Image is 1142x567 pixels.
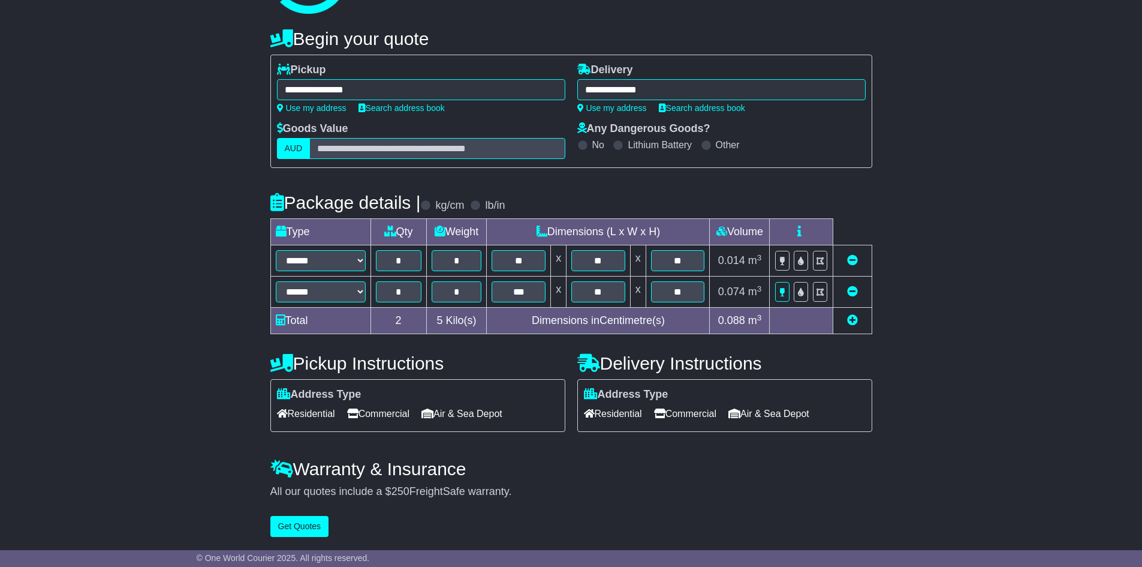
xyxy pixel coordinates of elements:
span: 0.088 [718,314,745,326]
td: x [551,277,567,308]
label: lb/in [485,199,505,212]
td: Volume [710,219,770,245]
h4: Warranty & Insurance [270,459,872,479]
a: Remove this item [847,254,858,266]
td: x [630,245,646,277]
td: Dimensions in Centimetre(s) [487,308,710,334]
div: All our quotes include a $ FreightSafe warranty. [270,485,872,499]
span: 5 [436,314,442,326]
label: kg/cm [435,199,464,212]
a: Remove this item [847,286,858,298]
sup: 3 [757,253,762,262]
a: Use my address [277,103,346,113]
sup: 3 [757,313,762,322]
label: AUD [277,138,311,159]
label: Any Dangerous Goods? [577,122,710,136]
a: Search address book [659,103,745,113]
span: Commercial [347,404,409,423]
label: Pickup [277,64,326,77]
td: Dimensions (L x W x H) [487,219,710,245]
h4: Package details | [270,193,421,212]
h4: Begin your quote [270,29,872,49]
span: Commercial [654,404,716,423]
button: Get Quotes [270,516,329,537]
span: m [748,314,762,326]
label: Other [716,139,740,151]
label: No [592,139,604,151]
a: Add new item [847,314,858,326]
span: 250 [391,485,409,497]
td: Weight [426,219,487,245]
a: Use my address [577,103,647,113]
span: m [748,254,762,266]
td: Type [270,219,370,245]
label: Goods Value [277,122,348,136]
span: Residential [277,404,335,423]
h4: Delivery Instructions [577,353,872,373]
span: © One World Courier 2025. All rights reserved. [197,553,370,563]
td: x [630,277,646,308]
span: 0.014 [718,254,745,266]
td: Total [270,308,370,334]
sup: 3 [757,284,762,293]
label: Address Type [277,388,361,401]
span: 0.074 [718,286,745,298]
td: Kilo(s) [426,308,487,334]
td: x [551,245,567,277]
span: Residential [584,404,642,423]
label: Address Type [584,388,668,401]
td: 2 [370,308,426,334]
td: Qty [370,219,426,245]
span: Air & Sea Depot [421,404,502,423]
span: Air & Sea Depot [728,404,809,423]
label: Lithium Battery [628,139,692,151]
a: Search address book [358,103,445,113]
h4: Pickup Instructions [270,353,565,373]
label: Delivery [577,64,633,77]
span: m [748,286,762,298]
